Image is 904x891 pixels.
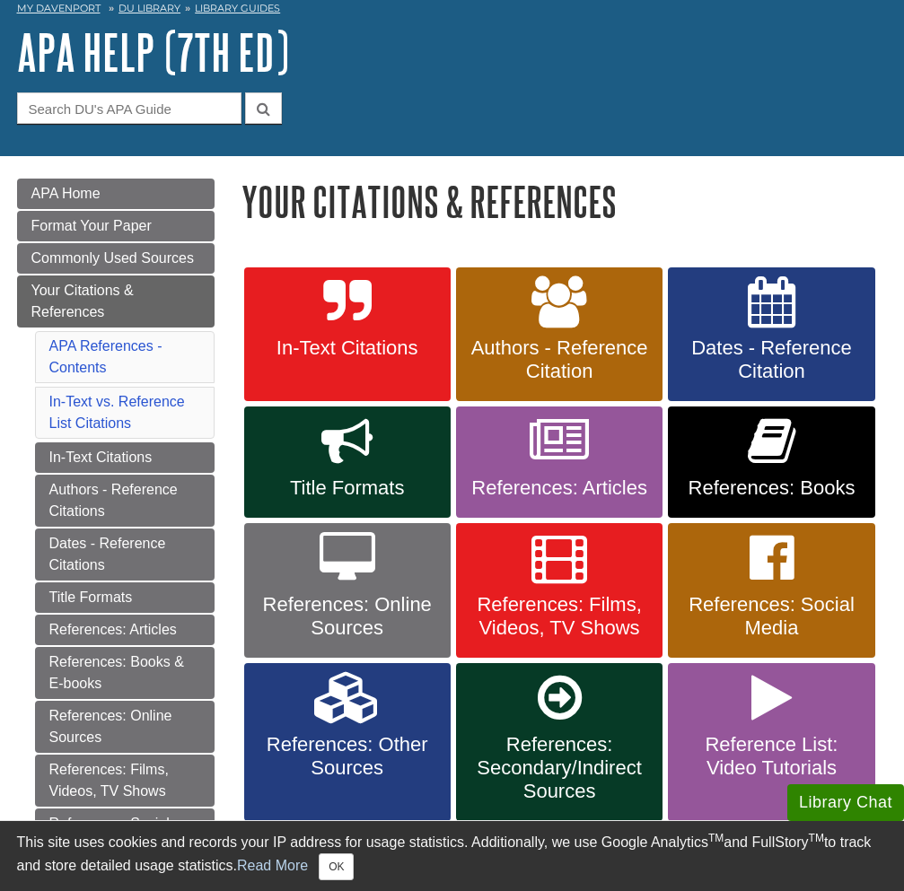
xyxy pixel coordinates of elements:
[668,267,874,402] a: Dates - Reference Citation
[118,2,180,14] a: DU Library
[195,2,280,14] a: Library Guides
[17,243,215,274] a: Commonly Used Sources
[31,186,101,201] span: APA Home
[258,593,437,640] span: References: Online Sources
[681,476,861,500] span: References: Books
[241,179,888,224] h1: Your Citations & References
[668,523,874,658] a: References: Social Media
[17,211,215,241] a: Format Your Paper
[35,442,215,473] a: In-Text Citations
[470,593,649,640] span: References: Films, Videos, TV Shows
[787,784,904,821] button: Library Chat
[17,1,101,16] a: My Davenport
[470,336,649,383] span: Authors - Reference Citation
[35,701,215,753] a: References: Online Sources
[319,853,354,880] button: Close
[258,476,437,500] span: Title Formats
[668,663,874,821] a: Reference List: Video Tutorials
[35,808,215,860] a: References: Social Media
[35,528,215,581] a: Dates - Reference Citations
[17,275,215,328] a: Your Citations & References
[17,832,888,880] div: This site uses cookies and records your IP address for usage statistics. Additionally, we use Goo...
[237,858,308,873] a: Read More
[35,475,215,527] a: Authors - Reference Citations
[258,733,437,780] span: References: Other Sources
[35,582,215,613] a: Title Formats
[35,755,215,807] a: References: Films, Videos, TV Shows
[470,733,649,803] span: References: Secondary/Indirect Sources
[49,394,185,431] a: In-Text vs. Reference List Citations
[244,663,451,821] a: References: Other Sources
[456,267,663,402] a: Authors - Reference Citation
[681,593,861,640] span: References: Social Media
[456,663,663,821] a: References: Secondary/Indirect Sources
[244,267,451,402] a: In-Text Citations
[31,218,152,233] span: Format Your Paper
[17,179,215,209] a: APA Home
[17,24,289,80] a: APA Help (7th Ed)
[668,406,874,518] a: References: Books
[681,733,861,780] span: Reference List: Video Tutorials
[31,250,194,266] span: Commonly Used Sources
[49,338,162,375] a: APA References - Contents
[244,523,451,658] a: References: Online Sources
[809,832,824,844] sup: TM
[35,615,215,645] a: References: Articles
[17,92,241,124] input: Search DU's APA Guide
[456,523,663,658] a: References: Films, Videos, TV Shows
[456,406,663,518] a: References: Articles
[35,647,215,699] a: References: Books & E-books
[708,832,724,844] sup: TM
[244,406,451,518] a: Title Formats
[258,336,437,360] span: In-Text Citations
[681,336,861,383] span: Dates - Reference Citation
[31,283,134,319] span: Your Citations & References
[470,476,649,500] span: References: Articles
